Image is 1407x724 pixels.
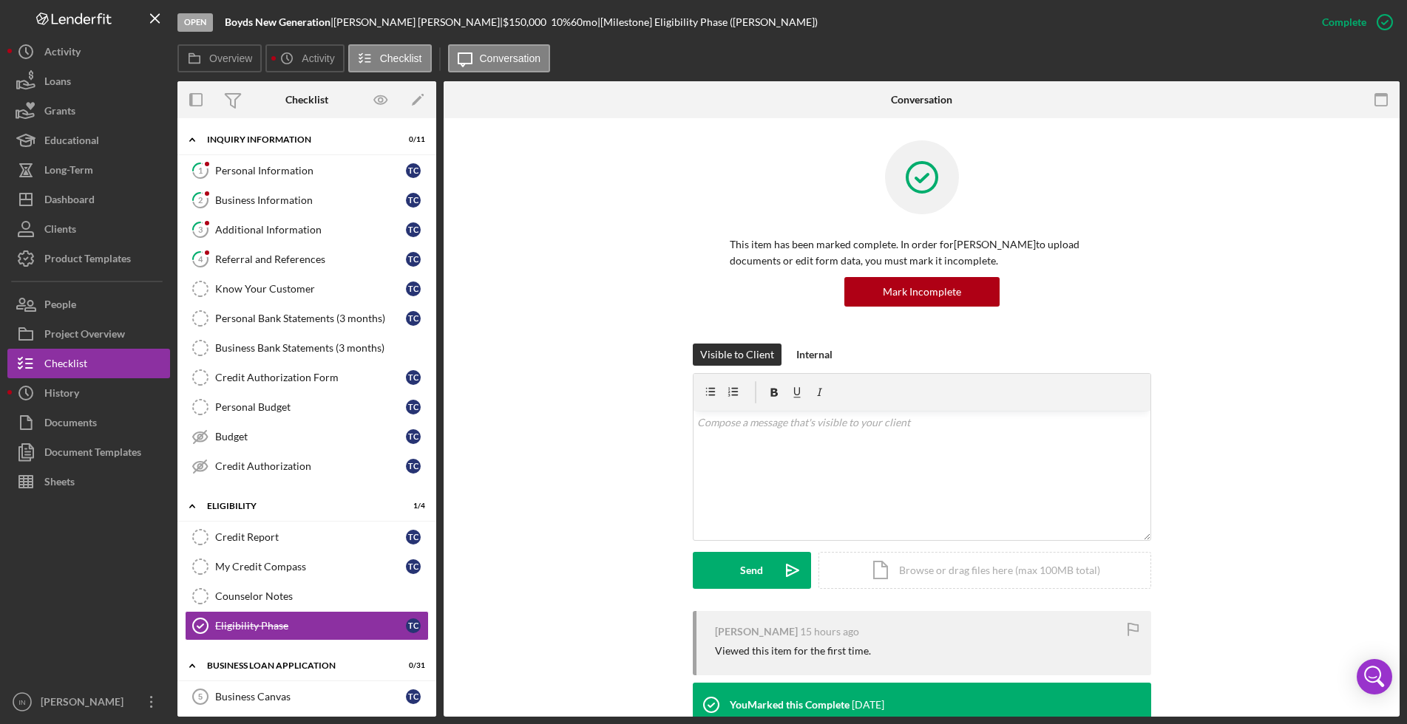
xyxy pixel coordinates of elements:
div: Conversation [891,94,952,106]
div: Dashboard [44,185,95,218]
button: Project Overview [7,319,170,349]
div: Personal Bank Statements (3 months) [215,313,406,324]
button: IN[PERSON_NAME] [7,687,170,717]
label: Conversation [480,52,541,64]
div: INQUIRY INFORMATION [207,135,388,144]
button: Sheets [7,467,170,496]
text: IN [18,698,26,706]
a: Counselor Notes [185,581,429,611]
div: T C [406,400,421,414]
div: Grants [44,96,75,129]
div: Business Canvas [215,691,406,703]
div: Mark Incomplete [883,277,961,307]
div: Credit Authorization Form [215,372,406,383]
div: 10 % [551,16,571,28]
div: Credit Authorization [215,460,406,472]
div: Visible to Client [700,344,774,366]
a: Personal Bank Statements (3 months)TC [185,304,429,333]
div: T C [406,459,421,474]
a: My Credit CompassTC [185,552,429,581]
div: Loans [44,66,71,100]
a: Credit Authorization FormTC [185,363,429,392]
div: T C [406,193,421,208]
div: Document Templates [44,437,141,471]
div: Checklist [285,94,328,106]
tspan: 2 [198,195,203,205]
time: 2025-09-03 18:33 [852,699,884,711]
button: Activity [7,37,170,66]
a: Know Your CustomerTC [185,274,429,304]
a: Credit ReportTC [185,522,429,552]
a: Product Templates [7,244,170,273]
button: Conversation [448,44,551,72]
div: Clients [44,214,76,247]
div: Personal Information [215,165,406,177]
div: Additional Information [215,224,406,236]
div: Long-Term [44,155,93,188]
button: Loans [7,66,170,96]
button: Visible to Client [693,344,782,366]
time: 2025-09-05 03:59 [800,626,859,638]
div: T C [406,530,421,544]
button: Activity [265,44,344,72]
div: 60 mo [571,16,597,28]
div: Viewed this item for the first time. [715,645,871,657]
div: T C [406,689,421,704]
tspan: 1 [198,165,203,175]
a: 4Referral and ReferencesTC [185,245,429,274]
div: Personal Budget [215,401,406,413]
p: This item has been marked complete. In order for [PERSON_NAME] to upload documents or edit form d... [730,236,1114,270]
button: Checklist [7,349,170,378]
div: T C [406,370,421,385]
div: Budget [215,431,406,443]
div: | [Milestone] Eligibility Phase ([PERSON_NAME]) [597,16,818,28]
div: Project Overview [44,319,125,352]
div: T C [406,281,421,296]
a: 1Personal InformationTC [185,156,429,185]
div: Referral and References [215,253,406,265]
div: Credit Report [215,531,406,543]
button: Mark Incomplete [844,277,1000,307]
div: 0 / 11 [399,135,425,144]
div: People [44,290,76,323]
div: Business Information [215,194,406,206]
div: [PERSON_NAME] [PERSON_NAME] | [333,16,503,28]
div: You Marked this Complete [730,699,850,711]
a: Credit AuthorizationTC [185,451,429,481]
button: Documents [7,408,170,437]
div: Business Bank Statements (3 months) [215,342,428,354]
div: [PERSON_NAME] [715,626,798,638]
button: Internal [789,344,840,366]
div: T C [406,429,421,444]
div: Product Templates [44,244,131,277]
button: Overview [177,44,262,72]
div: Activity [44,37,81,70]
div: ELIGIBILITY [207,502,388,510]
div: BUSINESS LOAN APPLICATION [207,661,388,670]
a: Personal BudgetTC [185,392,429,422]
tspan: 3 [198,225,203,234]
label: Overview [209,52,252,64]
div: [PERSON_NAME] [37,687,133,720]
div: T C [406,252,421,267]
button: Complete [1307,7,1400,37]
div: T C [406,222,421,237]
button: Long-Term [7,155,170,185]
button: Grants [7,96,170,126]
button: Educational [7,126,170,155]
button: Clients [7,214,170,244]
a: Business Bank Statements (3 months) [185,333,429,363]
div: 1 / 4 [399,502,425,510]
a: 2Business InformationTC [185,185,429,215]
tspan: 5 [198,692,203,701]
label: Checklist [380,52,422,64]
span: $150,000 [503,16,546,28]
a: History [7,378,170,408]
div: History [44,378,79,411]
